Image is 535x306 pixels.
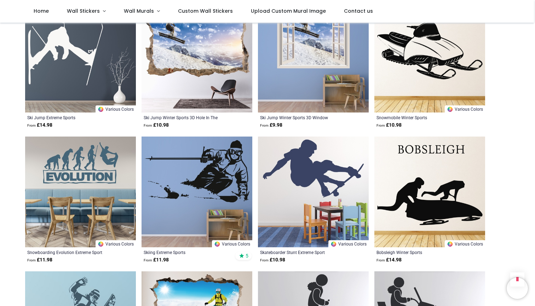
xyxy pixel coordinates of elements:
strong: £ 10.98 [260,256,285,264]
a: Skateboarder Stunt Extreme Sport [260,249,345,255]
strong: £ 11.98 [144,256,169,264]
a: Various Colors [328,240,369,247]
img: Color Wheel [447,106,453,112]
span: Contact us [344,7,373,15]
img: Color Wheel [98,106,104,112]
img: Snowboarding Evolution Extreme Sport Wall Sticker [25,137,136,247]
strong: £ 11.98 [27,256,52,264]
a: Bobsleigh Winter Sports [376,249,462,255]
a: Various Colors [445,240,485,247]
strong: £ 9.98 [260,122,282,129]
img: Ski Jump Winter Sports 3D Window Wall Sticker [258,2,369,112]
strong: £ 10.98 [376,122,402,129]
a: Skiing Extreme Sports [144,249,229,255]
img: Ski Jump Winter Sports 3D Hole In The Wall Sticker [142,2,252,112]
a: Various Colors [96,240,136,247]
img: Color Wheel [98,241,104,247]
span: From [27,123,36,127]
span: Upload Custom Mural Image [251,7,326,15]
strong: £ 14.98 [376,256,402,264]
img: Skiing Extreme Sports Wall Sticker [142,137,252,247]
span: From [376,258,385,262]
img: Color Wheel [330,241,337,247]
a: Ski Jump Winter Sports 3D Window [260,115,345,120]
span: Home [34,7,49,15]
span: Wall Stickers [67,7,100,15]
a: Ski Jump Extreme Sports [27,115,113,120]
iframe: Brevo live chat [507,278,528,299]
img: Skateboarder Stunt Extreme Sport Wall Sticker [258,137,369,247]
img: Color Wheel [447,241,453,247]
a: Snowboarding Evolution Extreme Sport [27,249,113,255]
a: Various Colors [445,105,485,112]
span: From [27,258,36,262]
img: Color Wheel [214,241,220,247]
span: Wall Murals [124,7,154,15]
span: From [144,123,152,127]
span: 5 [246,253,248,259]
img: Bobsleigh Winter Sports Wall Sticker [374,137,485,247]
span: Custom Wall Stickers [178,7,233,15]
a: Various Colors [96,105,136,112]
a: Snowmobile Winter Sports [376,115,462,120]
strong: £ 10.98 [144,122,169,129]
span: From [376,123,385,127]
img: Snowmobile Winter Sports Wall Sticker [374,2,485,112]
span: From [260,258,269,262]
img: Ski Jump Extreme Sports Wall Sticker [25,2,136,112]
a: Ski Jump Winter Sports 3D Hole In The [144,115,229,120]
a: Various Colors [212,240,252,247]
span: From [144,258,152,262]
span: From [260,123,269,127]
strong: £ 14.98 [27,122,52,129]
